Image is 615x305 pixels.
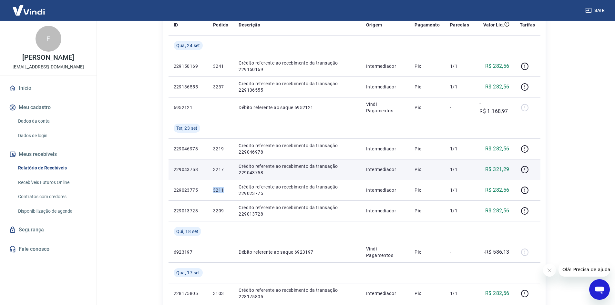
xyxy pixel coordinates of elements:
[174,22,178,28] p: ID
[450,63,469,69] p: 1/1
[479,100,509,115] p: -R$ 1.168,97
[239,184,356,197] p: Crédito referente ao recebimento da transação 229023775
[213,146,228,152] p: 3219
[415,146,440,152] p: Pix
[4,5,54,10] span: Olá! Precisa de ajuda?
[559,262,610,277] iframe: Mensagem da empresa
[450,208,469,214] p: 1/1
[484,248,509,256] p: -R$ 586,13
[366,246,404,259] p: Vindi Pagamentos
[213,22,228,28] p: Pedido
[15,205,89,218] a: Disponibilização de agenda
[415,104,440,111] p: Pix
[174,84,203,90] p: 229136555
[213,63,228,69] p: 3241
[176,269,200,276] span: Qua, 17 set
[15,115,89,128] a: Dados da conta
[213,290,228,297] p: 3103
[450,166,469,173] p: 1/1
[8,223,89,237] a: Segurança
[415,187,440,193] p: Pix
[366,101,404,114] p: Vindi Pagamentos
[239,22,260,28] p: Descrição
[213,187,228,193] p: 3211
[174,166,203,173] p: 229043758
[366,84,404,90] p: Intermediador
[176,228,199,235] span: Qui, 18 set
[15,190,89,203] a: Contratos com credores
[8,147,89,161] button: Meus recebíveis
[8,0,50,20] img: Vindi
[520,22,535,28] p: Tarifas
[174,146,203,152] p: 229046978
[239,163,356,176] p: Crédito referente ao recebimento da transação 229043758
[450,187,469,193] p: 1/1
[239,204,356,217] p: Crédito referente ao recebimento da transação 229013728
[485,145,509,153] p: R$ 282,56
[415,63,440,69] p: Pix
[239,287,356,300] p: Crédito referente ao recebimento da transação 228175805
[450,290,469,297] p: 1/1
[239,249,356,255] p: Débito referente ao saque 6923197
[13,64,84,70] p: [EMAIL_ADDRESS][DOMAIN_NAME]
[485,83,509,91] p: R$ 282,56
[589,279,610,300] iframe: Botão para abrir a janela de mensagens
[366,63,404,69] p: Intermediador
[36,26,61,52] div: F
[366,22,382,28] p: Origem
[176,42,200,49] span: Qua, 24 set
[22,54,74,61] p: [PERSON_NAME]
[415,249,440,255] p: Pix
[239,104,356,111] p: Débito referente ao saque 6952121
[213,84,228,90] p: 3237
[450,104,469,111] p: -
[366,290,404,297] p: Intermediador
[366,187,404,193] p: Intermediador
[415,22,440,28] p: Pagamento
[239,142,356,155] p: Crédito referente ao recebimento da transação 229046978
[174,104,203,111] p: 6952121
[415,84,440,90] p: Pix
[239,80,356,93] p: Crédito referente ao recebimento da transação 229136555
[15,176,89,189] a: Recebíveis Futuros Online
[415,208,440,214] p: Pix
[8,100,89,115] button: Meu cadastro
[213,166,228,173] p: 3217
[8,81,89,95] a: Início
[415,166,440,173] p: Pix
[176,125,198,131] span: Ter, 23 set
[366,166,404,173] p: Intermediador
[543,264,556,277] iframe: Fechar mensagem
[584,5,607,16] button: Sair
[174,290,203,297] p: 228175805
[15,161,89,175] a: Relatório de Recebíveis
[174,63,203,69] p: 229150169
[366,146,404,152] p: Intermediador
[174,249,203,255] p: 6923197
[450,22,469,28] p: Parcelas
[415,290,440,297] p: Pix
[483,22,504,28] p: Valor Líq.
[213,208,228,214] p: 3209
[174,187,203,193] p: 229023775
[485,207,509,215] p: R$ 282,56
[15,129,89,142] a: Dados de login
[485,290,509,297] p: R$ 282,56
[8,242,89,256] a: Fale conosco
[366,208,404,214] p: Intermediador
[485,166,509,173] p: R$ 321,29
[485,186,509,194] p: R$ 282,56
[485,62,509,70] p: R$ 282,56
[450,146,469,152] p: 1/1
[450,84,469,90] p: 1/1
[450,249,469,255] p: -
[239,60,356,73] p: Crédito referente ao recebimento da transação 229150169
[174,208,203,214] p: 229013728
